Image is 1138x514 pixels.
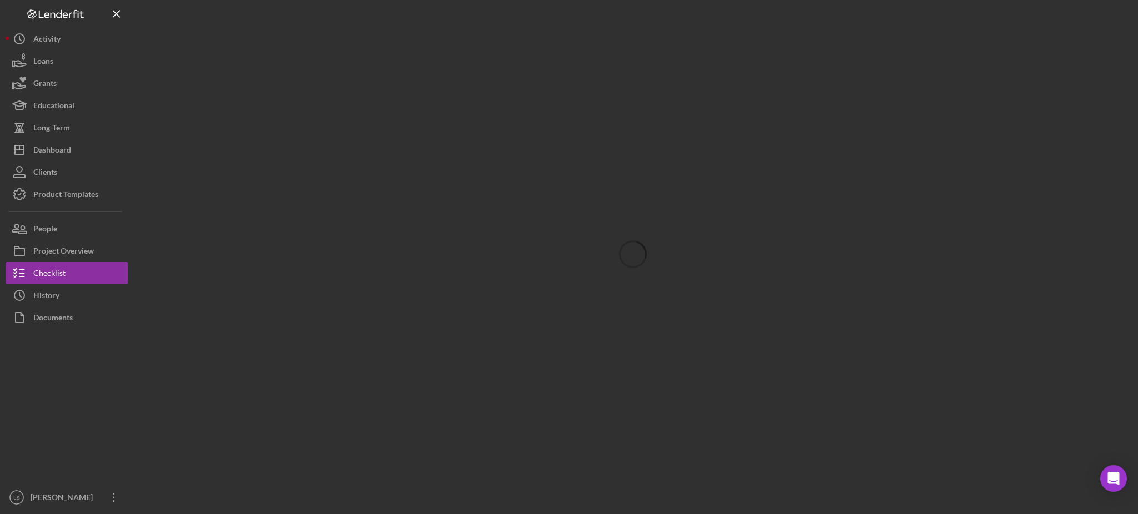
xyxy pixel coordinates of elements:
div: Documents [33,306,73,331]
button: Grants [6,72,128,94]
button: Loans [6,50,128,72]
button: History [6,284,128,306]
div: Clients [33,161,57,186]
div: Educational [33,94,74,119]
text: LS [13,495,20,501]
button: Dashboard [6,139,128,161]
div: Product Templates [33,183,98,208]
div: Checklist [33,262,66,287]
button: LS[PERSON_NAME] [6,486,128,508]
div: Long-Term [33,117,70,142]
button: People [6,218,128,240]
div: Open Intercom Messenger [1100,465,1127,492]
div: Grants [33,72,57,97]
div: History [33,284,59,309]
button: Project Overview [6,240,128,262]
button: Educational [6,94,128,117]
div: Activity [33,28,61,53]
button: Checklist [6,262,128,284]
div: Loans [33,50,53,75]
div: People [33,218,57,243]
button: Activity [6,28,128,50]
button: Product Templates [6,183,128,205]
div: Project Overview [33,240,94,265]
div: Dashboard [33,139,71,164]
div: [PERSON_NAME] [28,486,100,511]
button: Long-Term [6,117,128,139]
button: Documents [6,306,128,329]
button: Clients [6,161,128,183]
